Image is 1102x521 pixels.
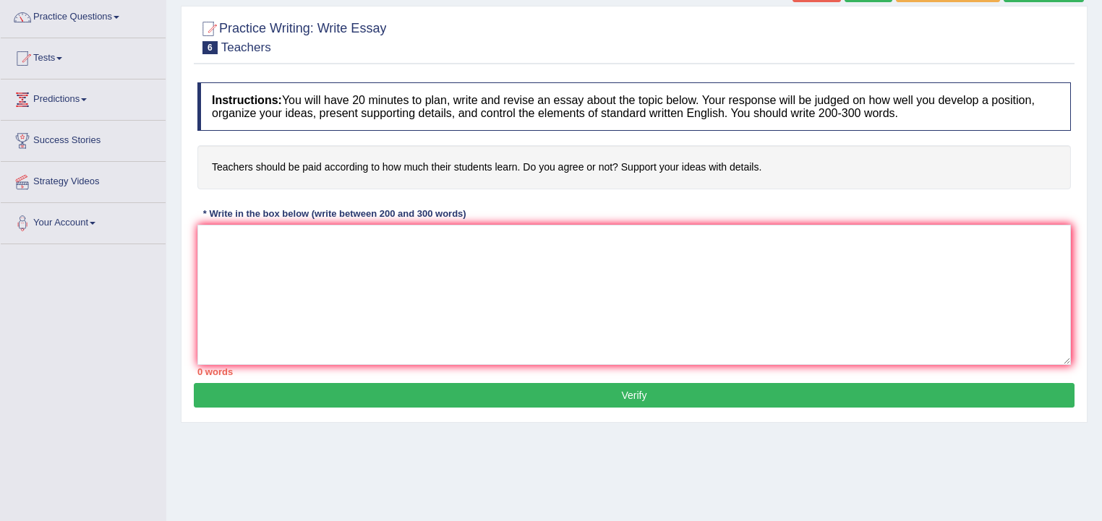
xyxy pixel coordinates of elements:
div: * Write in the box below (write between 200 and 300 words) [197,207,471,221]
span: 6 [202,41,218,54]
button: Verify [194,383,1075,408]
h4: You will have 20 minutes to plan, write and revise an essay about the topic below. Your response ... [197,82,1071,131]
a: Success Stories [1,121,166,157]
h4: Teachers should be paid according to how much their students learn. Do you agree or not? Support ... [197,145,1071,189]
a: Predictions [1,79,166,116]
div: 0 words [197,365,1071,379]
a: Tests [1,38,166,74]
a: Strategy Videos [1,162,166,198]
h2: Practice Writing: Write Essay [197,18,386,54]
a: Your Account [1,203,166,239]
small: Teachers [221,40,271,54]
b: Instructions: [212,94,282,106]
